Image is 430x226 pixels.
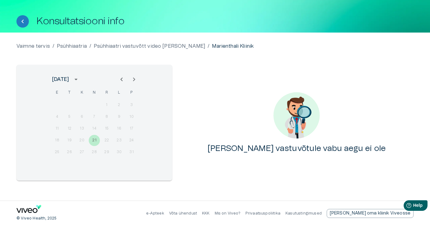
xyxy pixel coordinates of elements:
p: Psühhiaatri vastuvõtt video [PERSON_NAME] [94,42,205,50]
p: / [208,42,209,50]
a: Vaimne tervis [16,42,50,50]
p: Marienthali Kliinik [212,42,253,50]
img: No content [273,92,320,139]
span: neljapäev [89,86,100,99]
p: / [52,42,54,50]
h1: Konsultatsiooni info [36,16,124,27]
span: laupäev [114,86,125,99]
p: / [89,42,91,50]
p: [PERSON_NAME] oma kliinik Viveosse [330,210,410,217]
a: Psühhiaatria [57,42,87,50]
p: Võta ühendust [169,211,197,216]
a: Psühhiaatri vastuvõtt video teel [94,42,205,50]
p: © Viveo Health, 2025 [16,216,56,221]
iframe: Help widget launcher [382,198,430,215]
span: esmaspäev [52,86,63,99]
button: Next month [128,73,140,86]
span: kolmapäev [76,86,87,99]
span: teisipäev [64,86,75,99]
a: e-Apteek [146,211,164,215]
a: Navigate to home page [16,205,41,215]
div: [PERSON_NAME] oma kliinik Viveosse [327,209,414,218]
span: pühapäev [126,86,137,99]
h4: [PERSON_NAME] vastuvõtule vabu aegu ei ole [208,144,386,153]
a: Kasutustingimused [285,211,322,215]
div: [DATE] [52,76,69,83]
span: reede [101,86,112,99]
button: Tagasi [16,15,29,28]
button: calendar view is open, switch to year view [71,74,81,85]
a: Privaatsuspoliitika [245,211,280,215]
p: Mis on Viveo? [215,211,240,216]
a: Send email to partnership request to viveo [327,209,414,218]
a: KKK [202,211,210,215]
